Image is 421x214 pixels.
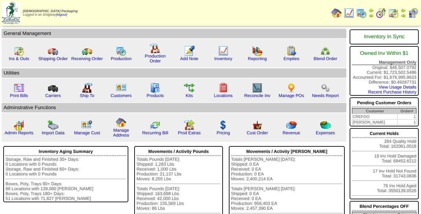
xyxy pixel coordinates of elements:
a: Blend Order [314,56,337,61]
a: Manage POs [279,93,304,98]
img: home.gif [116,117,126,128]
a: Ins & Outs [9,56,29,61]
img: po.png [286,83,297,93]
img: calendarinout.gif [14,46,24,56]
img: home.gif [331,8,342,18]
img: line_graph2.gif [252,83,263,93]
a: Add Note [180,56,198,61]
span: Logged in as Sridgway [23,9,78,17]
img: calendarcustomer.gif [408,8,418,18]
img: cabinet.gif [150,83,160,93]
td: CREFOO [352,114,398,120]
a: Ship To [80,93,94,98]
div: 284 Quality Hold Total: 162061.0018 19 Inv Hold Damaged Total: 68452.6212 17 Inv Hold Not Found T... [350,128,419,199]
a: Reconcile Inv [244,93,270,98]
img: workflow.png [320,83,331,93]
a: Empties [284,56,299,61]
a: Admin Reports [5,130,33,135]
img: factory2.gif [82,83,92,93]
div: Storage, Raw and Finished 30+ Days: 0 Locations with 0 Pounds Storage, Raw and Finished 60+ Days:... [6,157,126,201]
a: Cust Order [247,130,268,135]
th: Order# [397,108,416,114]
a: Reporting [248,56,267,61]
div: Current Holds [352,129,416,138]
img: network.png [320,46,331,56]
a: Manage Cust [74,130,100,135]
a: Shipping Order [38,56,68,61]
div: Movements / Activity [PERSON_NAME] [231,147,343,156]
img: calendarblend.gif [376,8,386,18]
a: Recent Purchase History [368,90,416,94]
a: Receiving Order [71,56,103,61]
a: Import Data [42,130,64,135]
img: truck.gif [48,46,58,56]
td: [PERSON_NAME] [352,120,398,125]
a: Manage Address [113,128,129,138]
img: arrowright.gif [369,13,374,18]
div: Original: $46,507.0792 Current: $1,723,502.5486 Accounted For: $1,676,995.9623 Difference: $0.492... [350,46,419,96]
img: prodextras.gif [184,120,194,130]
a: Recurring Bill [142,130,168,135]
td: 1 [397,120,416,125]
a: Carriers [45,93,61,98]
th: Customer [352,108,398,114]
img: line_graph.gif [218,46,229,56]
img: pie_chart2.png [320,120,331,130]
img: cust_order.png [252,120,263,130]
a: Prod Extras [178,130,201,135]
a: Inventory [214,56,232,61]
img: workflow.gif [184,83,194,93]
img: reconcile.gif [150,120,160,130]
img: calendarinout.gif [388,8,399,18]
img: factory.gif [150,43,160,54]
td: 1 [397,114,416,120]
img: line_graph.gif [344,8,354,18]
img: orders.gif [184,46,194,56]
img: calendarprod.gif [116,46,126,56]
img: graph2.png [14,120,24,130]
a: Production Order [145,54,166,63]
a: Needs Report [312,93,339,98]
td: Adminstrative Functions [2,103,346,112]
div: Movements / Activity Pounds [137,147,221,156]
div: Management Only [352,60,416,65]
img: dollar.gif [218,120,229,130]
img: arrowleft.gif [401,8,406,13]
td: General Management [2,29,346,38]
a: (logout) [56,13,67,17]
td: Utilities [2,68,346,78]
a: Products [147,93,164,98]
img: arrowleft.gif [369,8,374,13]
a: Pricing [217,130,230,135]
img: pie_chart.png [286,120,297,130]
div: Inventory Aging Summary [6,147,126,156]
img: truck3.gif [48,83,58,93]
a: Revenue [283,130,300,135]
a: Locations [214,93,232,98]
a: Print Bills [10,93,28,98]
a: Kits [186,93,193,98]
img: customers.gif [116,83,126,93]
div: Owned Inv Within $1 [352,47,416,60]
img: locations.gif [218,83,229,93]
div: Pending Customer Orders [352,99,416,107]
img: calendarprod.gif [356,8,367,18]
img: zoroco-logo-small.webp [2,2,20,24]
div: Inventory In Sync [352,31,416,43]
img: workorder.gif [286,46,297,56]
a: View Usage Details [379,85,416,90]
span: [DEMOGRAPHIC_DATA] Packaging [23,9,78,13]
img: invoice2.gif [14,83,24,93]
a: Expenses [316,130,335,135]
a: Customers [111,93,132,98]
a: Production [111,56,132,61]
img: graph.gif [252,46,263,56]
img: truck2.gif [82,46,92,56]
img: managecust.png [81,120,93,130]
img: import.gif [48,120,58,130]
img: arrowright.gif [401,13,406,18]
div: Blend Percentages OFF [352,202,416,211]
